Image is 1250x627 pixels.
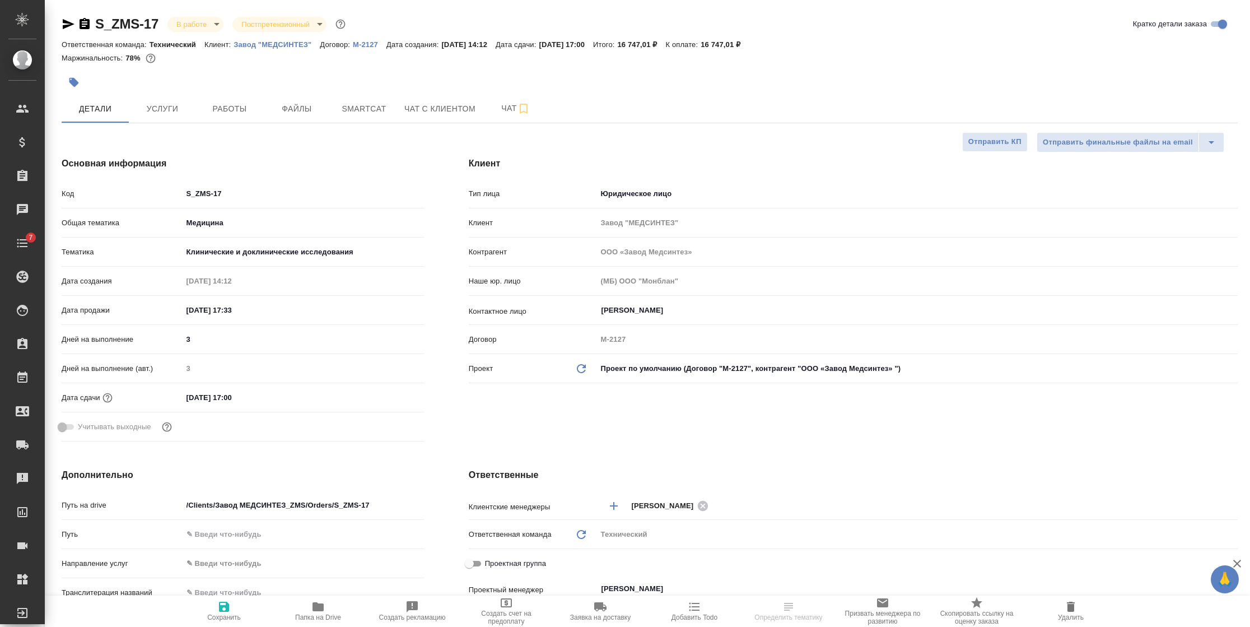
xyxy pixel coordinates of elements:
[741,596,836,627] button: Определить тематику
[570,614,631,621] span: Заявка на доставку
[136,102,189,116] span: Услуги
[496,40,539,49] p: Дата сдачи:
[842,610,923,625] span: Призвать менеджера по развитию
[353,40,386,49] p: М-2127
[62,188,183,199] p: Код
[1232,505,1234,507] button: Open
[183,389,281,406] input: ✎ Введи что-нибудь
[22,232,39,243] span: 7
[320,40,353,49] p: Договор:
[95,16,158,31] a: S_ZMS-17
[183,185,424,202] input: ✎ Введи что-нибудь
[665,40,701,49] p: К оплате:
[234,39,320,49] a: Завод "МЕДСИНТЕЗ"
[1133,18,1207,30] span: Кратко детали заказа
[62,587,183,598] p: Транслитерация названий
[183,302,281,318] input: ✎ Введи что-нибудь
[469,306,597,317] p: Контактное лицо
[270,102,324,116] span: Файлы
[469,276,597,287] p: Наше юр. лицо
[62,468,424,482] h4: Дополнительно
[597,359,1238,378] div: Проект по умолчанию (Договор "М-2127", контрагент "ООО «Завод Медсинтез» ")
[232,17,327,32] div: В работе
[469,188,597,199] p: Тип лица
[234,40,320,49] p: Завод "МЕДСИНТЕЗ"
[485,558,546,569] span: Проектная группа
[466,610,547,625] span: Создать счет на предоплату
[186,558,411,569] div: ✎ Введи что-нибудь
[238,20,313,29] button: Постпретензионный
[597,331,1238,347] input: Пустое поле
[62,305,183,316] p: Дата продажи
[539,40,593,49] p: [DATE] 17:00
[68,102,122,116] span: Детали
[962,132,1028,152] button: Отправить КП
[62,157,424,170] h4: Основная информация
[469,247,597,258] p: Контрагент
[1211,565,1239,593] button: 🙏
[597,273,1238,289] input: Пустое поле
[754,614,822,621] span: Определить тематику
[553,596,647,627] button: Заявка на доставку
[469,363,493,374] p: Проект
[469,157,1238,170] h4: Клиент
[62,500,183,511] p: Путь на drive
[671,614,717,621] span: Добавить Todo
[1024,596,1118,627] button: Удалить
[517,102,530,115] svg: Подписаться
[353,39,386,49] a: М-2127
[62,363,183,374] p: Дней на выполнение (авт.)
[62,276,183,287] p: Дата создания
[647,596,741,627] button: Добавить Todo
[1037,132,1224,152] div: split button
[1058,614,1084,621] span: Удалить
[183,526,424,542] input: ✎ Введи что-нибудь
[469,584,597,596] p: Проектный менеджер
[183,360,424,377] input: Пустое поле
[930,596,1024,627] button: Скопировать ссылку на оценку заказа
[183,213,424,233] div: Медицина
[143,51,158,66] button: 3006.88 RUB;
[469,468,1238,482] h4: Ответственные
[207,614,241,621] span: Сохранить
[386,40,441,49] p: Дата создания:
[183,243,424,262] div: Клинические и доклинические исследования
[173,20,210,29] button: В работе
[183,273,281,289] input: Пустое поле
[62,40,150,49] p: Ответственная команда:
[62,558,183,569] p: Направление услуг
[597,244,1238,260] input: Пустое поле
[125,54,143,62] p: 78%
[62,217,183,229] p: Общая тематика
[597,215,1238,231] input: Пустое поле
[62,17,75,31] button: Скопировать ссылку для ЯМессенджера
[1037,132,1199,152] button: Отправить финальные файлы на email
[78,17,91,31] button: Скопировать ссылку
[365,596,459,627] button: Создать рекламацию
[100,391,115,405] button: Если добавить услуги и заполнить их объемом, то дата рассчитается автоматически
[489,101,543,115] span: Чат
[204,40,234,49] p: Клиент:
[469,529,552,540] p: Ответственная команда
[3,229,42,257] a: 7
[62,392,100,403] p: Дата сдачи
[333,17,348,31] button: Доп статусы указывают на важность/срочность заказа
[167,17,223,32] div: В работе
[78,421,151,433] span: Учитывать выходные
[632,500,701,512] span: [PERSON_NAME]
[62,334,183,345] p: Дней на выполнение
[469,501,597,513] p: Клиентские менеджеры
[469,334,597,345] p: Договор
[593,40,617,49] p: Итого:
[271,596,365,627] button: Папка на Drive
[632,499,712,513] div: [PERSON_NAME]
[177,596,271,627] button: Сохранить
[183,497,424,513] input: ✎ Введи что-нибудь
[62,54,125,62] p: Маржинальность:
[597,525,1238,544] div: Технический
[160,420,174,434] button: Выбери, если сб и вс нужно считать рабочими днями для выполнения заказа.
[62,247,183,258] p: Тематика
[183,554,424,573] div: ✎ Введи что-нибудь
[836,596,930,627] button: Призвать менеджера по развитию
[1043,136,1193,149] span: Отправить финальные файлы на email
